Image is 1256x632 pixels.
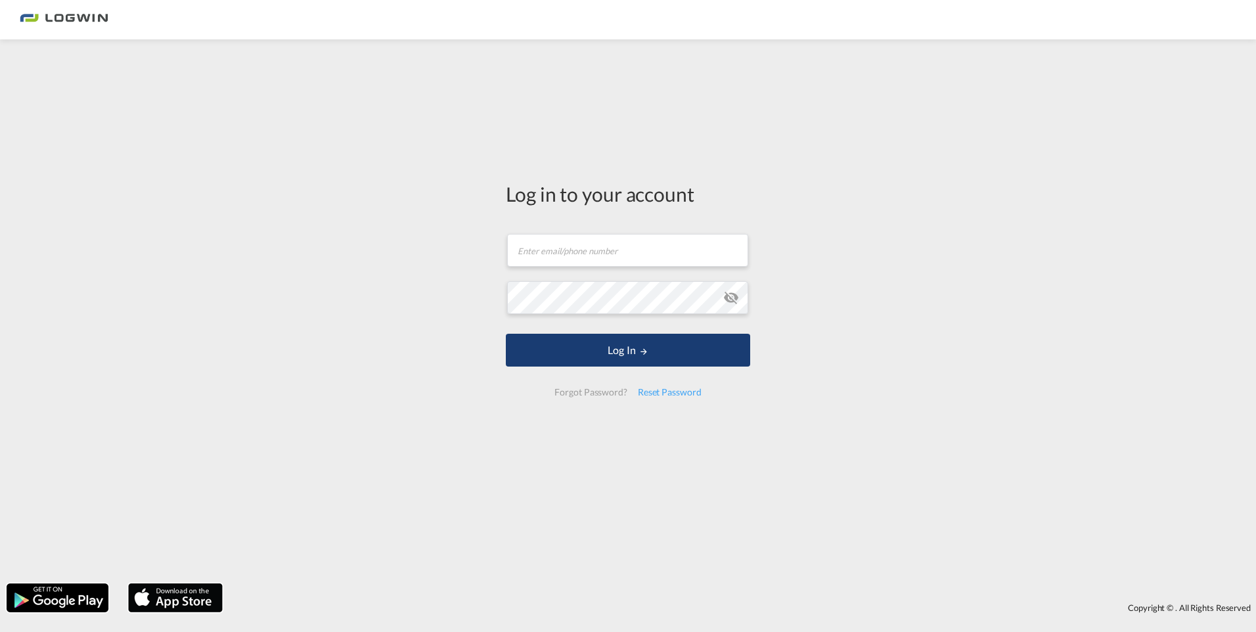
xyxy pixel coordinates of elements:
div: Log in to your account [506,180,750,208]
button: LOGIN [506,334,750,367]
img: google.png [5,582,110,614]
div: Copyright © . All Rights Reserved [229,597,1256,619]
div: Reset Password [633,380,707,404]
img: apple.png [127,582,224,614]
div: Forgot Password? [549,380,632,404]
img: bc73a0e0d8c111efacd525e4c8ad7d32.png [20,5,108,35]
input: Enter email/phone number [507,234,748,267]
md-icon: icon-eye-off [723,290,739,305]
